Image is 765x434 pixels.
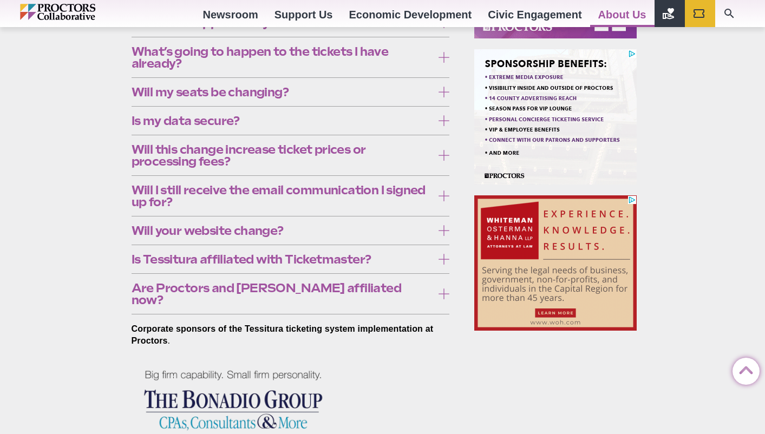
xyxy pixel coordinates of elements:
[132,282,433,306] span: Are Proctors and [PERSON_NAME] affiliated now?
[733,358,754,380] a: Back to Top
[132,45,433,69] span: What’s going to happen to the tickets I have already?
[132,225,433,236] span: Will your website change?
[132,115,433,127] span: Is my data secure?
[132,184,433,208] span: Will I still receive the email communication I signed up for?
[132,143,433,167] span: Will this change increase ticket prices or processing fees?
[132,86,433,98] span: Will my seats be changing?
[132,324,434,345] strong: Corporate sponsors of the Tessitura ticketing system implementation at Proctors
[132,323,450,347] p: .
[20,4,142,20] img: Proctors logo
[132,17,433,29] span: What will happen to my credit card information?
[132,253,433,265] span: Is Tessitura affiliated with Ticketmaster?
[474,49,637,185] iframe: Advertisement
[474,195,637,331] iframe: Advertisement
